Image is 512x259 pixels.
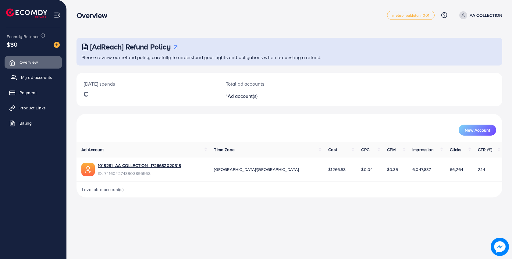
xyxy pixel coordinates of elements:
[98,170,181,176] span: ID: 7416042743903895568
[5,87,62,99] a: Payment
[81,147,104,153] span: Ad Account
[392,13,429,17] span: metap_pakistan_001
[450,147,461,153] span: Clicks
[5,56,62,68] a: Overview
[328,166,346,172] span: $1266.58
[54,12,61,19] img: menu
[20,120,32,126] span: Billing
[7,34,40,40] span: Ecomdy Balance
[457,11,502,19] a: AA COLLECTION
[214,147,234,153] span: Time Zone
[226,80,318,87] p: Total ad accounts
[328,147,337,153] span: Cost
[5,117,62,129] a: Billing
[5,102,62,114] a: Product Links
[478,147,492,153] span: CTR (%)
[387,166,398,172] span: $0.39
[478,166,485,172] span: 2.14
[228,93,258,99] span: Ad account(s)
[361,166,373,172] span: $0.04
[412,166,431,172] span: 6,047,837
[84,80,211,87] p: [DATE] spends
[470,12,502,19] p: AA COLLECTION
[226,93,318,99] h2: 1
[81,54,499,61] p: Please review our refund policy carefully to understand your rights and obligations when requesti...
[81,186,124,193] span: 1 available account(s)
[5,71,62,83] a: My ad accounts
[21,74,52,80] span: My ad accounts
[387,11,435,20] a: metap_pakistan_001
[361,147,369,153] span: CPC
[6,9,47,18] img: logo
[90,42,171,51] h3: [AdReach] Refund Policy
[81,163,95,176] img: ic-ads-acc.e4c84228.svg
[450,166,463,172] span: 66,264
[54,42,60,48] img: image
[214,166,299,172] span: [GEOGRAPHIC_DATA]/[GEOGRAPHIC_DATA]
[20,90,37,96] span: Payment
[20,59,38,65] span: Overview
[465,128,490,132] span: New Account
[459,125,496,136] button: New Account
[387,147,396,153] span: CPM
[412,147,434,153] span: Impression
[491,238,509,256] img: image
[20,105,46,111] span: Product Links
[98,162,181,169] a: 1018291_AA COLLECTION_1726682020318
[7,40,17,49] span: $30
[76,11,112,20] h3: Overview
